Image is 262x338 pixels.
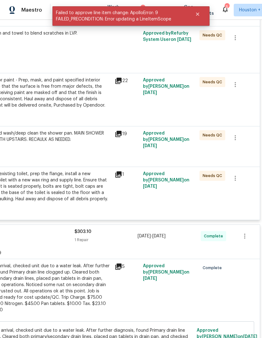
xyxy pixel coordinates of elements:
[140,5,145,11] div: 2
[184,4,214,16] span: Geo Assignments
[204,233,226,239] span: Complete
[143,78,189,95] span: Approved by [PERSON_NAME] on
[203,132,225,138] span: Needs QC
[177,37,191,42] span: [DATE]
[138,233,166,239] span: -
[203,32,225,38] span: Needs QC
[74,237,138,243] div: 1 Repair
[143,276,157,281] span: [DATE]
[115,263,139,270] div: 5
[143,264,189,281] span: Approved by [PERSON_NAME] on
[203,173,225,179] span: Needs QC
[143,31,191,42] span: Approved by Refurby System User on
[74,230,91,234] span: $303.10
[187,8,208,20] button: Close
[143,184,157,189] span: [DATE]
[143,91,157,95] span: [DATE]
[143,144,157,148] span: [DATE]
[143,131,189,148] span: Approved by [PERSON_NAME] on
[152,234,166,238] span: [DATE]
[52,6,187,26] span: Failed to approve line item change: ApolloError: 9 FAILED_PRECONDITION: Error updating a LineItem...
[225,4,229,10] div: 5
[107,4,123,16] span: Work Orders
[115,77,139,85] div: 22
[143,172,189,189] span: Approved by [PERSON_NAME] on
[21,7,42,13] span: Maestro
[138,234,151,238] span: [DATE]
[115,171,139,178] div: 1
[203,265,224,271] span: Complete
[203,79,225,85] span: Needs QC
[115,130,139,138] div: 19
